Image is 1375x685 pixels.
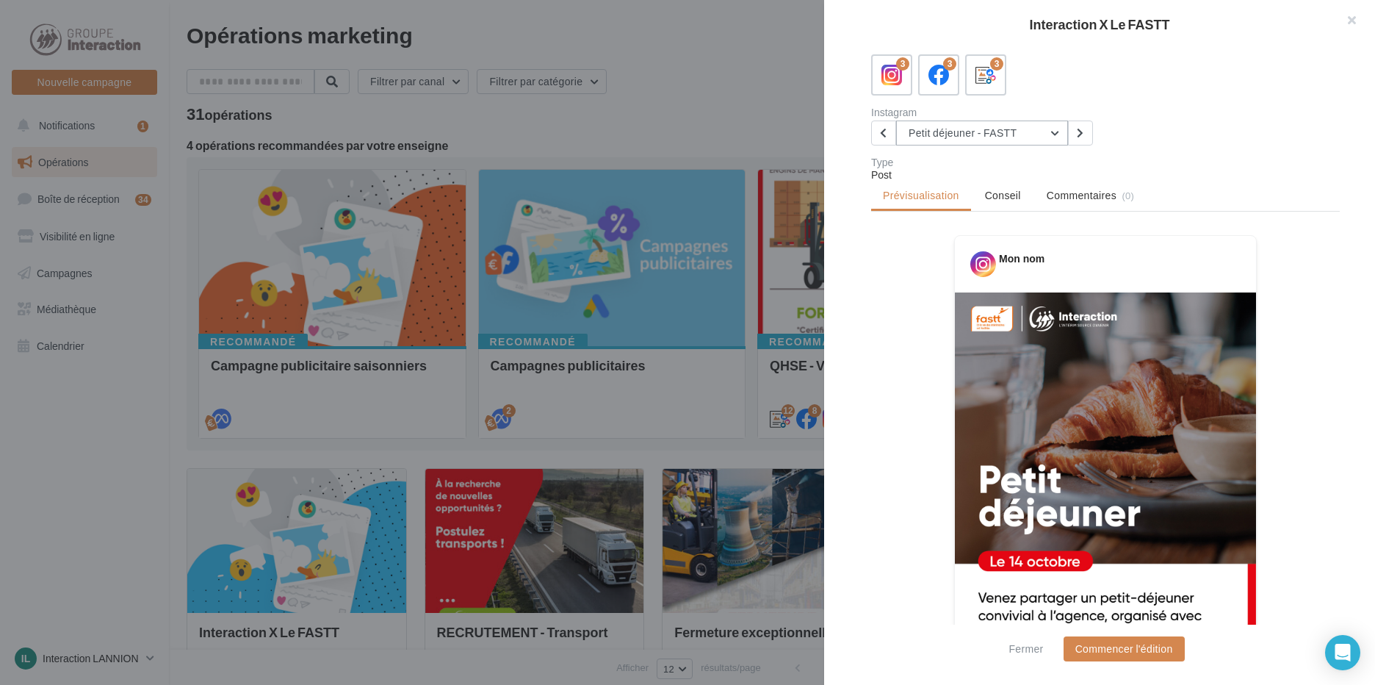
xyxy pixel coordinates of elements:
[1003,640,1049,658] button: Fermer
[985,189,1021,201] span: Conseil
[990,57,1003,71] div: 3
[1047,188,1116,203] span: Commentaires
[871,157,1340,168] div: Type
[848,18,1351,31] div: Interaction X Le FASTT
[896,57,909,71] div: 3
[1325,635,1360,670] div: Open Intercom Messenger
[1064,636,1185,661] button: Commencer l'édition
[999,251,1044,266] div: Mon nom
[1122,190,1134,201] span: (0)
[871,168,1340,182] div: Post
[896,121,1068,146] button: Petit déjeuner - FASTT
[871,107,1100,118] div: Instagram
[943,57,956,71] div: 3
